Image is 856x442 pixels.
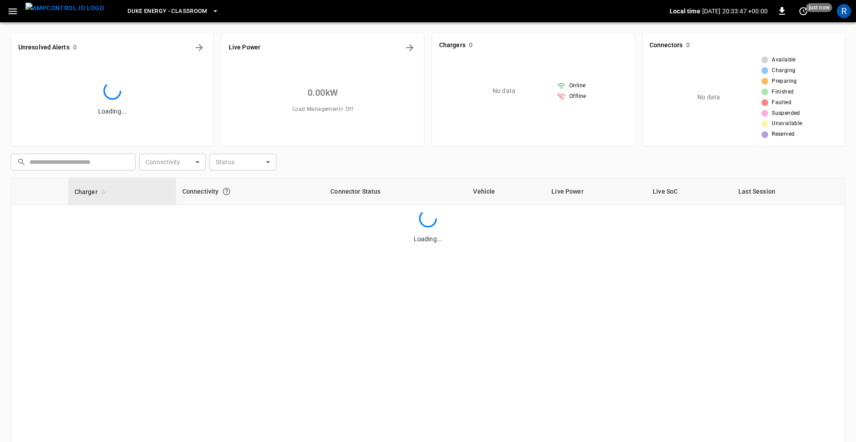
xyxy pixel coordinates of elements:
span: Loading... [414,235,442,243]
p: No data [493,86,515,96]
span: Available [772,56,796,65]
button: Connection between the charger and our software. [218,183,235,199]
button: All Alerts [192,41,206,55]
span: Duke Energy - Classroom [128,6,207,16]
h6: 0 [686,41,690,50]
h6: 0.00 kW [308,85,338,100]
h6: 0 [469,41,473,50]
div: Connectivity [182,183,318,199]
span: Finished [772,88,794,97]
span: just now [806,3,832,12]
span: Preparing [772,77,797,86]
div: profile-icon [837,4,851,18]
span: Offline [569,92,586,101]
h6: Connectors [650,41,683,50]
span: Loading... [98,108,127,115]
span: Unavailable [772,119,802,128]
button: Energy Overview [403,41,417,55]
th: Live Power [545,178,646,205]
p: No data [697,93,720,102]
button: Duke Energy - Classroom [124,3,222,20]
span: Charging [772,66,795,75]
span: Load Management = Off [292,105,353,114]
h6: Unresolved Alerts [18,43,70,53]
th: Connector Status [324,178,467,205]
span: Charger [74,187,109,197]
p: Local time [670,7,700,16]
img: ampcontrol.io logo [25,3,104,14]
button: set refresh interval [796,4,811,18]
span: Suspended [772,109,800,118]
th: Live SoC [646,178,732,205]
th: Vehicle [467,178,545,205]
p: [DATE] 20:33:47 +00:00 [702,7,768,16]
span: Reserved [772,130,794,139]
h6: Chargers [439,41,465,50]
span: Faulted [772,98,791,107]
th: Last Session [732,178,845,205]
h6: 0 [73,43,77,53]
h6: Live Power [229,43,260,53]
span: Online [569,81,585,90]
